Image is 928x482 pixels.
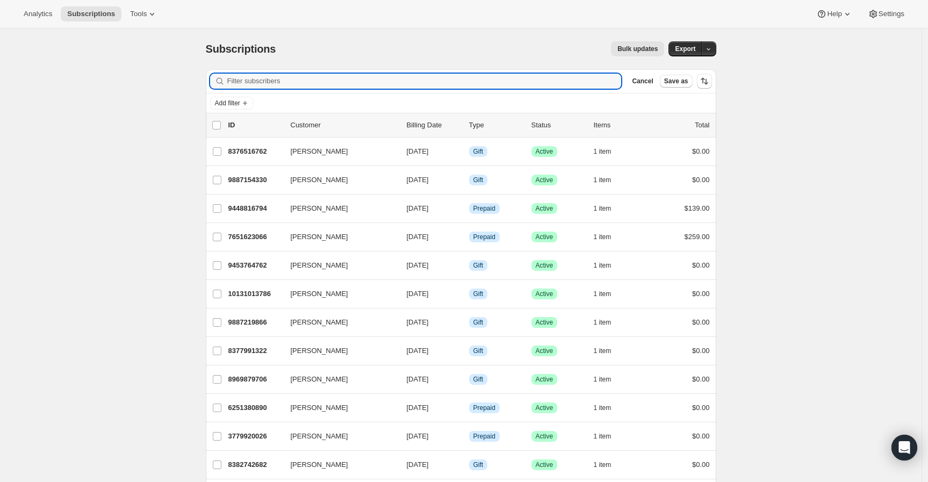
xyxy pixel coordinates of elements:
span: [DATE] [407,290,429,298]
p: 9448816794 [228,203,282,214]
span: Save as [664,77,688,85]
div: Type [469,120,523,131]
p: 10131013786 [228,289,282,299]
span: [PERSON_NAME] [291,232,348,242]
button: Help [810,6,859,21]
span: 1 item [594,233,612,241]
button: [PERSON_NAME] [284,342,392,359]
span: $0.00 [692,176,710,184]
span: Active [536,347,553,355]
p: 8377991322 [228,346,282,356]
span: Tools [130,10,147,18]
p: 9453764762 [228,260,282,271]
span: Prepaid [473,233,495,241]
span: 1 item [594,318,612,327]
button: Bulk updates [611,41,664,56]
span: Subscriptions [67,10,115,18]
div: 10131013786[PERSON_NAME][DATE]InfoGiftSuccessActive1 item$0.00 [228,286,710,301]
span: [DATE] [407,347,429,355]
p: Customer [291,120,398,131]
div: 3779920026[PERSON_NAME][DATE]InfoPrepaidSuccessActive1 item$0.00 [228,429,710,444]
span: [PERSON_NAME] [291,289,348,299]
button: [PERSON_NAME] [284,200,392,217]
span: $259.00 [685,233,710,241]
span: $0.00 [692,404,710,412]
button: [PERSON_NAME] [284,285,392,303]
span: [DATE] [407,461,429,469]
span: Active [536,147,553,156]
span: $0.00 [692,375,710,383]
div: 9887154330[PERSON_NAME][DATE]InfoGiftSuccessActive1 item$0.00 [228,172,710,188]
span: [DATE] [407,176,429,184]
p: Billing Date [407,120,461,131]
span: Active [536,461,553,469]
span: Gift [473,176,484,184]
button: 1 item [594,400,623,415]
p: Total [695,120,709,131]
p: 6251380890 [228,402,282,413]
p: 9887219866 [228,317,282,328]
span: 1 item [594,375,612,384]
div: 7651623066[PERSON_NAME][DATE]InfoPrepaidSuccessActive1 item$259.00 [228,229,710,244]
span: 1 item [594,147,612,156]
span: 1 item [594,176,612,184]
button: 1 item [594,372,623,387]
button: [PERSON_NAME] [284,456,392,473]
div: Items [594,120,648,131]
span: Gift [473,318,484,327]
span: [DATE] [407,318,429,326]
p: ID [228,120,282,131]
span: Active [536,204,553,213]
span: Active [536,375,553,384]
span: 1 item [594,404,612,412]
button: [PERSON_NAME] [284,257,392,274]
span: Active [536,261,553,270]
button: [PERSON_NAME] [284,399,392,416]
span: Analytics [24,10,52,18]
button: Cancel [628,75,657,88]
button: 1 item [594,286,623,301]
span: Active [536,233,553,241]
span: Gift [473,375,484,384]
button: Subscriptions [61,6,121,21]
button: Analytics [17,6,59,21]
span: Active [536,318,553,327]
button: [PERSON_NAME] [284,171,392,189]
span: [PERSON_NAME] [291,146,348,157]
div: 9453764762[PERSON_NAME][DATE]InfoGiftSuccessActive1 item$0.00 [228,258,710,273]
span: Gift [473,261,484,270]
input: Filter subscribers [227,74,622,89]
div: 9448816794[PERSON_NAME][DATE]InfoPrepaidSuccessActive1 item$139.00 [228,201,710,216]
p: 8382742682 [228,459,282,470]
button: Save as [660,75,693,88]
button: Sort the results [697,74,712,89]
span: Subscriptions [206,43,276,55]
div: 8377991322[PERSON_NAME][DATE]InfoGiftSuccessActive1 item$0.00 [228,343,710,358]
span: $0.00 [692,461,710,469]
div: IDCustomerBilling DateTypeStatusItemsTotal [228,120,710,131]
p: Status [531,120,585,131]
span: Add filter [215,99,240,107]
button: [PERSON_NAME] [284,428,392,445]
span: [PERSON_NAME] [291,402,348,413]
span: Active [536,432,553,441]
span: [PERSON_NAME] [291,346,348,356]
button: Export [668,41,702,56]
span: [PERSON_NAME] [291,317,348,328]
span: $0.00 [692,290,710,298]
button: [PERSON_NAME] [284,314,392,331]
span: Prepaid [473,204,495,213]
span: [PERSON_NAME] [291,175,348,185]
span: $139.00 [685,204,710,212]
button: 1 item [594,172,623,188]
span: 1 item [594,290,612,298]
p: 7651623066 [228,232,282,242]
span: [PERSON_NAME] [291,459,348,470]
p: 9887154330 [228,175,282,185]
span: Prepaid [473,432,495,441]
span: 1 item [594,461,612,469]
span: Cancel [632,77,653,85]
span: $0.00 [692,432,710,440]
span: [DATE] [407,375,429,383]
span: [DATE] [407,233,429,241]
